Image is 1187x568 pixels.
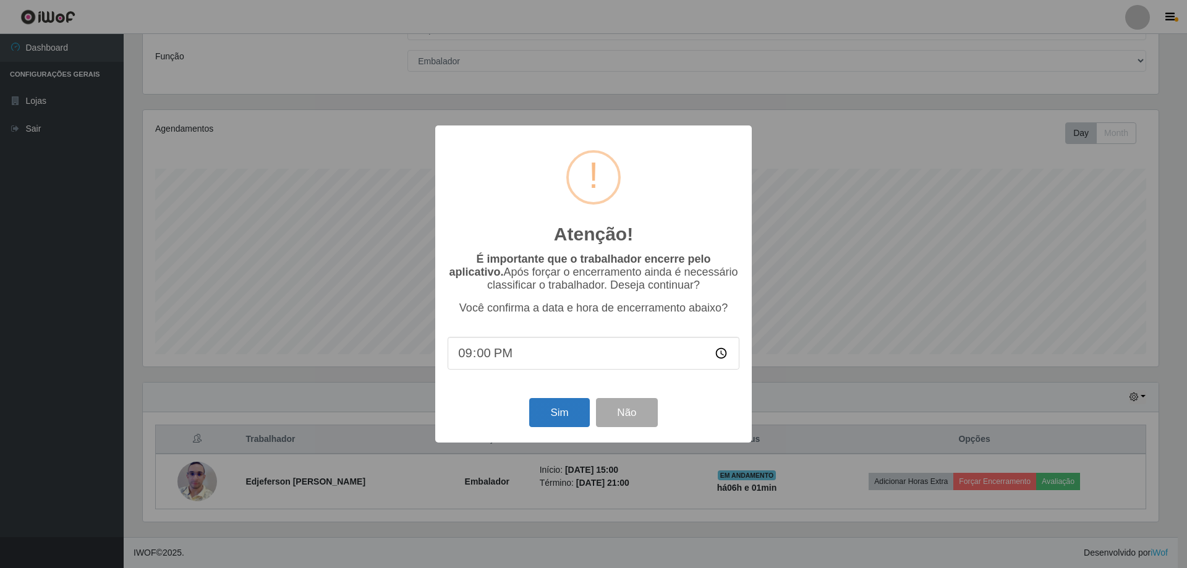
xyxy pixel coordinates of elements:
p: Após forçar o encerramento ainda é necessário classificar o trabalhador. Deseja continuar? [448,253,739,292]
button: Não [596,398,657,427]
p: Você confirma a data e hora de encerramento abaixo? [448,302,739,315]
h2: Atenção! [554,223,633,245]
button: Sim [529,398,589,427]
b: É importante que o trabalhador encerre pelo aplicativo. [449,253,710,278]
